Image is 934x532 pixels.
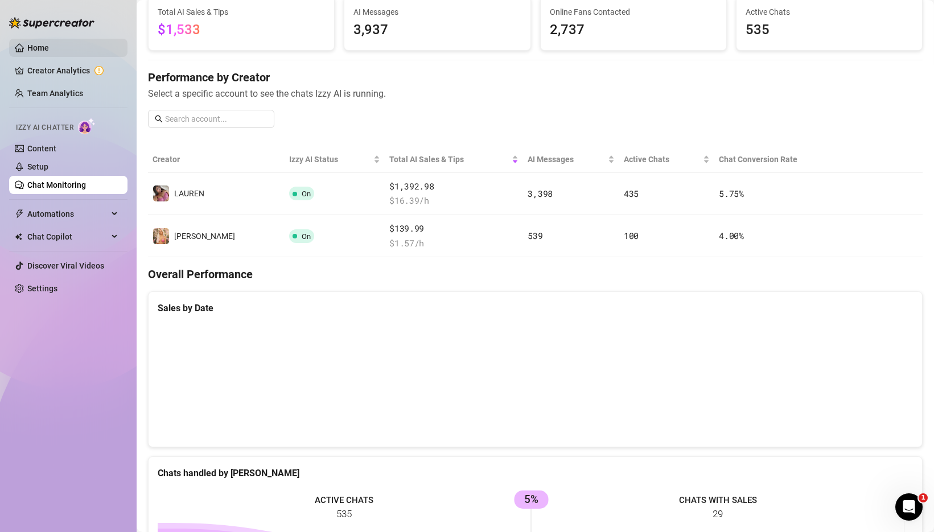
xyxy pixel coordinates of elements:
[155,115,163,123] span: search
[895,493,923,521] iframe: Intercom live chat
[289,153,371,166] span: Izzy AI Status
[16,122,73,133] span: Izzy AI Chatter
[550,19,717,41] span: 2,737
[389,194,519,208] span: $ 16.39 /h
[158,301,913,315] div: Sales by Date
[15,209,24,218] span: thunderbolt
[158,22,200,38] span: $1,533
[15,233,22,241] img: Chat Copilot
[148,69,923,85] h4: Performance by Creator
[27,261,104,270] a: Discover Viral Videos
[746,19,913,41] span: 535
[389,237,519,250] span: $ 1.57 /h
[624,153,701,166] span: Active Chats
[719,230,744,241] span: 4.00 %
[148,266,923,282] h4: Overall Performance
[353,6,521,18] span: AI Messages
[158,6,325,18] span: Total AI Sales & Tips
[619,146,714,173] th: Active Chats
[719,188,744,199] span: 5.75 %
[27,228,108,246] span: Chat Copilot
[148,146,285,173] th: Creator
[528,230,542,241] span: 539
[27,180,86,189] a: Chat Monitoring
[174,232,235,241] span: [PERSON_NAME]
[27,284,57,293] a: Settings
[165,113,268,125] input: Search account...
[389,153,509,166] span: Total AI Sales & Tips
[302,232,311,241] span: On
[27,144,56,153] a: Content
[27,162,48,171] a: Setup
[389,222,519,236] span: $139.99
[153,228,169,244] img: Anthia
[9,17,94,28] img: logo-BBDzfeDw.svg
[746,6,913,18] span: Active Chats
[27,89,83,98] a: Team Analytics
[550,6,717,18] span: Online Fans Contacted
[285,146,385,173] th: Izzy AI Status
[353,19,521,41] span: 3,937
[174,189,204,198] span: ️‍LAUREN
[148,86,923,101] span: Select a specific account to see the chats Izzy AI is running.
[158,466,913,480] div: Chats handled by [PERSON_NAME]
[385,146,523,173] th: Total AI Sales & Tips
[302,189,311,198] span: On
[27,43,49,52] a: Home
[27,205,108,223] span: Automations
[714,146,845,173] th: Chat Conversion Rate
[528,153,606,166] span: AI Messages
[389,180,519,193] span: $1,392.98
[523,146,619,173] th: AI Messages
[624,230,639,241] span: 100
[528,188,553,199] span: 3,398
[27,61,118,80] a: Creator Analytics exclamation-circle
[919,493,928,502] span: 1
[624,188,639,199] span: 435
[153,185,169,201] img: ️‍LAUREN
[78,118,96,134] img: AI Chatter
